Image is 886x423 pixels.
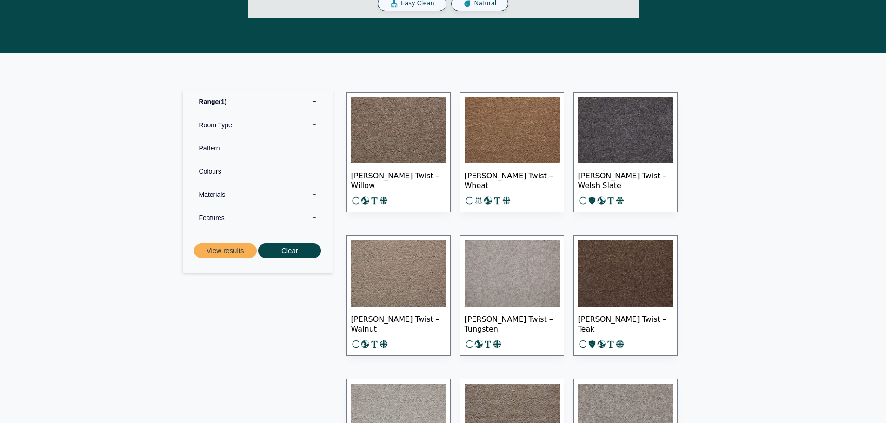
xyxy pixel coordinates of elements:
[190,90,326,113] label: Range
[465,163,560,196] span: [PERSON_NAME] Twist – Wheat
[190,160,326,183] label: Colours
[346,235,451,356] a: [PERSON_NAME] Twist – Walnut
[351,163,446,196] span: [PERSON_NAME] Twist – Willow
[578,240,673,307] img: Tomkinson Twist - Teak
[573,92,678,213] a: [PERSON_NAME] Twist – Welsh Slate
[465,240,560,307] img: Tomkinson Twist Tungsten
[578,307,673,339] span: [PERSON_NAME] Twist – Teak
[190,113,326,137] label: Room Type
[573,235,678,356] a: [PERSON_NAME] Twist – Teak
[258,243,321,259] button: Clear
[465,97,560,164] img: Tomkinson Twist - Wheat
[219,98,226,105] span: 1
[460,235,564,356] a: [PERSON_NAME] Twist – Tungsten
[460,92,564,213] a: [PERSON_NAME] Twist – Wheat
[351,97,446,164] img: Tomkinson Twist Willow
[351,307,446,339] span: [PERSON_NAME] Twist – Walnut
[578,163,673,196] span: [PERSON_NAME] Twist – Welsh Slate
[465,307,560,339] span: [PERSON_NAME] Twist – Tungsten
[190,183,326,206] label: Materials
[578,97,673,164] img: Tomkinson Twist Welsh Slate
[351,240,446,307] img: Tomkinson Twist - Walnut
[346,92,451,213] a: [PERSON_NAME] Twist – Willow
[190,137,326,160] label: Pattern
[190,206,326,229] label: Features
[194,243,257,259] button: View results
